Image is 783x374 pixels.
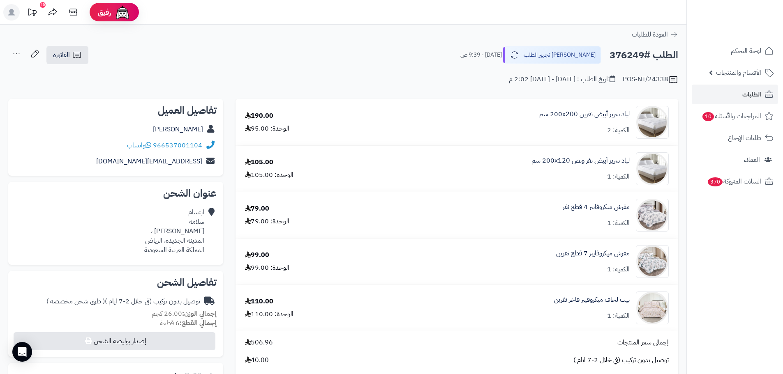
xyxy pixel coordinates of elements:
[15,106,217,115] h2: تفاصيل العميل
[245,170,293,180] div: الوحدة: 105.00
[245,356,269,365] span: 40.00
[702,112,714,121] span: 10
[692,150,778,170] a: العملاء
[160,318,217,328] small: 6 قطعة
[53,50,70,60] span: الفاتورة
[716,67,761,78] span: الأقسام والمنتجات
[98,7,111,17] span: رفيق
[245,310,293,319] div: الوحدة: 110.00
[245,297,273,306] div: 110.00
[623,75,678,85] div: POS-NT/24338
[632,30,678,39] a: العودة للطلبات
[744,154,760,165] span: العملاء
[632,30,668,39] span: العودة للطلبات
[607,311,630,321] div: الكمية: 1
[245,263,289,273] div: الوحدة: 99.00
[607,126,630,135] div: الكمية: 2
[531,156,630,165] a: لباد سرير أبيض نفر ونص 200x120 سم
[573,356,669,365] span: توصيل بدون تركيب (في خلال 2-7 ايام )
[127,140,151,150] a: واتساب
[692,106,778,126] a: المراجعات والأسئلة10
[707,176,761,187] span: السلات المتروكة
[610,47,678,64] h2: الطلب #376249
[727,23,775,40] img: logo-2.png
[245,338,273,347] span: 506.96
[692,128,778,148] a: طلبات الإرجاع
[15,188,217,198] h2: عنوان الشحن
[509,75,615,84] div: تاريخ الطلب : [DATE] - [DATE] 2:02 م
[15,278,217,287] h2: تفاصيل الشحن
[728,132,761,144] span: طلبات الإرجاع
[539,110,630,119] a: لباد سرير أبيض نفرين 200x200 سم
[692,41,778,61] a: لوحة التحكم
[692,85,778,104] a: الطلبات
[556,249,630,258] a: مفرش ميكروفايبر 7 قطع نفرين
[731,45,761,57] span: لوحة التحكم
[554,295,630,305] a: بيت لحاف ميكروفيبر فاخر نفرين
[245,124,289,133] div: الوحدة: 95.00
[245,250,269,260] div: 99.00
[96,156,202,166] a: [EMAIL_ADDRESS][DOMAIN_NAME]
[636,106,668,139] img: 1732186343-220107020015-90x90.jpg
[114,4,131,21] img: ai-face.png
[607,265,630,274] div: الكمية: 1
[708,177,723,186] span: 370
[22,4,42,23] a: تحديثات المنصة
[153,140,202,150] a: 966537001104
[563,202,630,212] a: مفرش ميكروفايبر 4 قطع نفر
[182,309,217,319] strong: إجمالي الوزن:
[245,204,269,213] div: 79.00
[12,342,32,362] div: Open Intercom Messenger
[607,218,630,228] div: الكمية: 1
[245,158,273,167] div: 105.00
[153,124,203,134] a: [PERSON_NAME]
[636,199,668,232] img: 1752752469-1-90x90.jpg
[46,296,105,306] span: ( طرق شحن مخصصة )
[702,110,761,122] span: المراجعات والأسئلة
[636,291,668,324] img: 1757415324-1-90x90.jpg
[636,152,668,185] img: 1732186588-220107040010-90x90.jpg
[636,245,668,278] img: 1752907301-1-90x90.jpg
[46,297,200,306] div: توصيل بدون تركيب (في خلال 2-7 ايام )
[40,2,46,8] div: 10
[245,111,273,121] div: 190.00
[607,172,630,181] div: الكمية: 1
[152,309,217,319] small: 26.00 كجم
[46,46,88,64] a: الفاتورة
[14,332,215,350] button: إصدار بوليصة الشحن
[144,208,204,255] div: ابتسام سلامه [PERSON_NAME] ، المدينه الجديده، الرياض المملكة العربية السعودية
[460,51,502,59] small: [DATE] - 9:39 ص
[617,338,669,347] span: إجمالي سعر المنتجات
[180,318,217,328] strong: إجمالي القطع:
[503,46,601,64] button: [PERSON_NAME] تجهيز الطلب
[245,217,289,226] div: الوحدة: 79.00
[692,172,778,191] a: السلات المتروكة370
[742,89,761,100] span: الطلبات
